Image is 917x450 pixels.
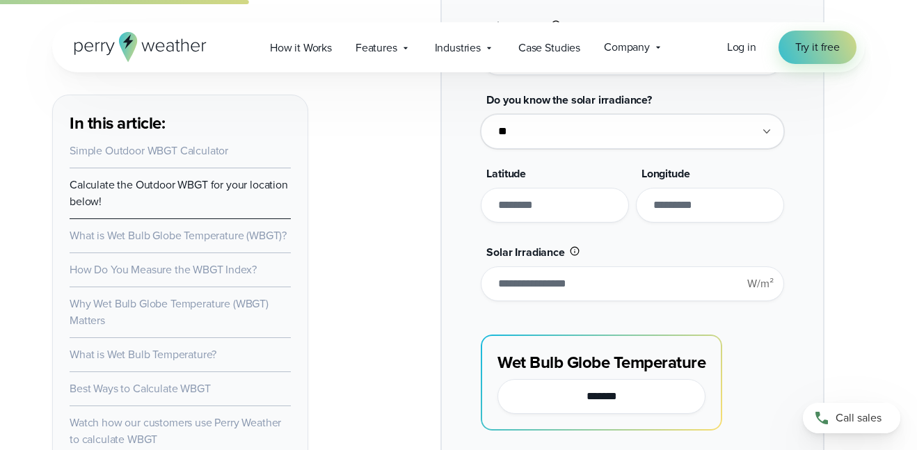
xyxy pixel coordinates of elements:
[779,31,856,64] a: Try it free
[727,39,756,56] a: Log in
[604,39,650,56] span: Company
[641,166,690,182] span: Longitude
[70,227,287,243] a: What is Wet Bulb Globe Temperature (WBGT)?
[795,39,840,56] span: Try it free
[70,380,211,396] a: Best Ways to Calculate WBGT
[70,177,288,209] a: Calculate the Outdoor WBGT for your location below!
[258,33,344,62] a: How it Works
[70,346,216,362] a: What is Wet Bulb Temperature?
[803,403,900,433] a: Call sales
[486,18,545,34] span: Wind Speed
[727,39,756,55] span: Log in
[270,40,332,56] span: How it Works
[518,40,580,56] span: Case Studies
[6,32,911,45] div: Sort A > Z
[70,296,269,328] a: Why Wet Bulb Globe Temperature (WBGT) Matters
[435,40,481,56] span: Industries
[70,415,281,447] a: Watch how our customers use Perry Weather to calculate WBGT
[486,244,564,260] span: Solar Irradiance
[486,92,652,108] span: Do you know the solar irradiance?
[836,410,882,426] span: Call sales
[6,70,911,82] div: Delete
[6,6,291,18] div: Home
[6,45,911,57] div: Sort New > Old
[507,33,592,62] a: Case Studies
[6,57,911,70] div: Move To ...
[70,112,291,134] h3: In this article:
[6,82,911,95] div: Options
[486,166,526,182] span: Latitude
[70,262,256,278] a: How Do You Measure the WBGT Index?
[70,143,228,159] a: Simple Outdoor WBGT Calculator
[6,95,911,107] div: Sign out
[356,40,397,56] span: Features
